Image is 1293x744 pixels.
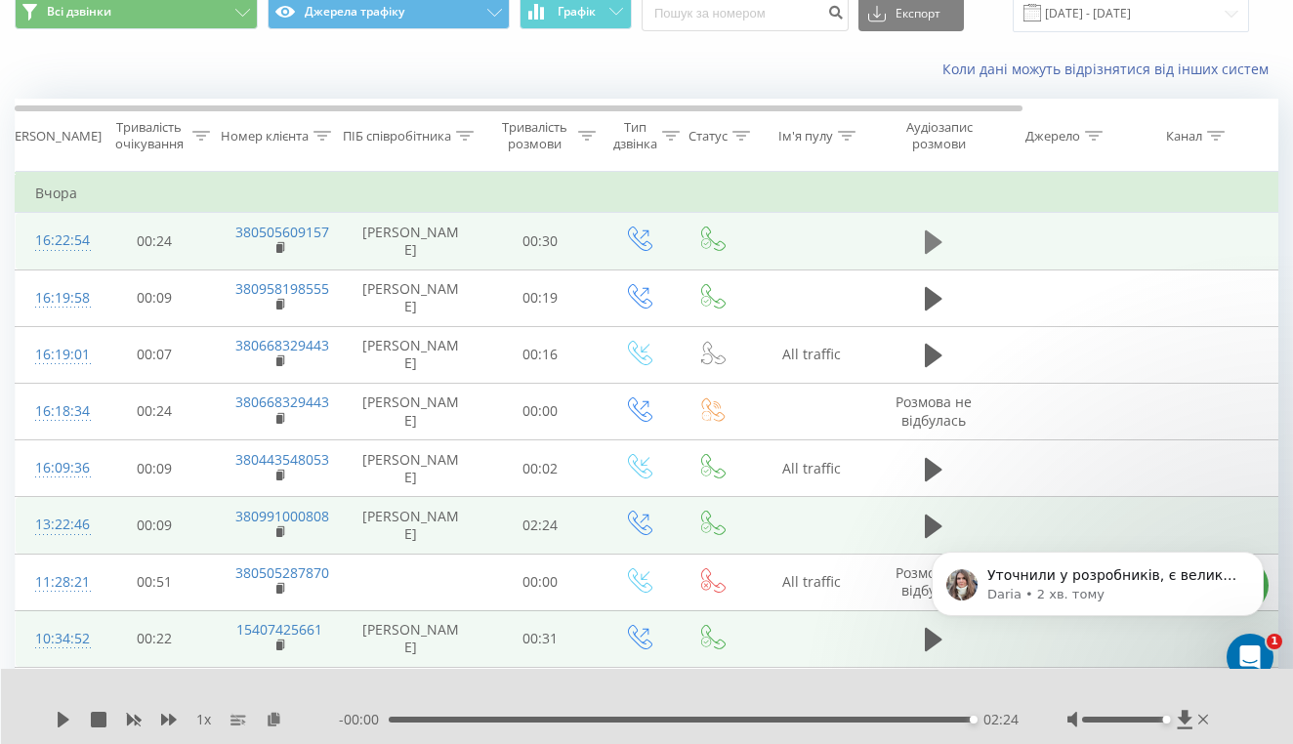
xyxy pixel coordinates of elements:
div: 16:19:58 [35,279,74,317]
div: 16:19:01 [35,336,74,374]
td: 00:09 [94,497,216,554]
td: 00:34 [94,667,216,739]
td: 00:24 [94,213,216,269]
td: 00:00 [480,554,602,610]
a: 380505287870 [235,563,329,582]
div: 13:22:46 [35,506,74,544]
a: 380668329443 [235,393,329,411]
div: Джерело [1025,128,1080,145]
a: 380505609157 [235,223,329,241]
td: 00:16 [480,326,602,383]
a: 380991000808 [235,507,329,525]
div: Accessibility label [1163,716,1171,723]
span: Розмова не відбулась [896,393,972,429]
div: Аудіозапис розмови [892,119,986,152]
div: [PERSON_NAME] [3,128,102,145]
iframe: Intercom notifications повідомлення [902,511,1293,691]
a: 380958198555 [235,279,329,298]
div: 10:34:52 [35,620,74,658]
iframe: Intercom live chat [1227,634,1273,681]
span: 1 x [196,710,211,729]
td: [PERSON_NAME] [343,269,480,326]
td: 00:00 [480,667,602,739]
td: 00:09 [94,269,216,326]
div: Канал [1166,128,1202,145]
div: Тривалість очікування [110,119,188,152]
span: 02:24 [983,710,1019,729]
div: Ім'я пулу [778,128,833,145]
a: 380668329443 [235,336,329,354]
td: 00:02 [480,440,602,497]
div: 16:18:34 [35,393,74,431]
td: 00:24 [94,383,216,439]
td: All traffic [748,440,875,497]
a: 380443548053 [235,450,329,469]
td: [PERSON_NAME] [343,440,480,497]
td: 00:07 [94,326,216,383]
td: [PERSON_NAME] [343,383,480,439]
span: - 00:00 [339,710,389,729]
td: 00:22 [94,610,216,667]
td: All traffic [748,554,875,610]
td: All traffic [748,326,875,383]
td: [PERSON_NAME] [343,497,480,554]
div: 16:22:54 [35,222,74,260]
span: 1 [1267,634,1282,649]
div: ПІБ співробітника [343,128,451,145]
div: 11:28:21 [35,563,74,601]
span: Графік [558,5,596,19]
div: Тривалість розмови [496,119,573,152]
div: Тип дзвінка [613,119,657,152]
td: [PERSON_NAME] [343,610,480,667]
td: 00:09 [94,440,216,497]
a: 15407425661 [236,620,322,639]
td: 00:30 [480,213,602,269]
div: 16:09:36 [35,449,74,487]
td: 00:19 [480,269,602,326]
span: Всі дзвінки [47,4,111,20]
div: Статус [688,128,728,145]
td: [PERSON_NAME] [343,326,480,383]
div: Accessibility label [970,716,978,723]
td: 00:31 [480,610,602,667]
div: Номер клієнта [221,128,309,145]
td: Callback [748,667,875,739]
span: Розмова не відбулась [896,563,972,599]
td: 00:00 [480,383,602,439]
td: [PERSON_NAME] [343,213,480,269]
td: 00:51 [94,554,216,610]
a: Коли дані можуть відрізнятися вiд інших систем [942,60,1278,78]
td: 02:24 [480,497,602,554]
